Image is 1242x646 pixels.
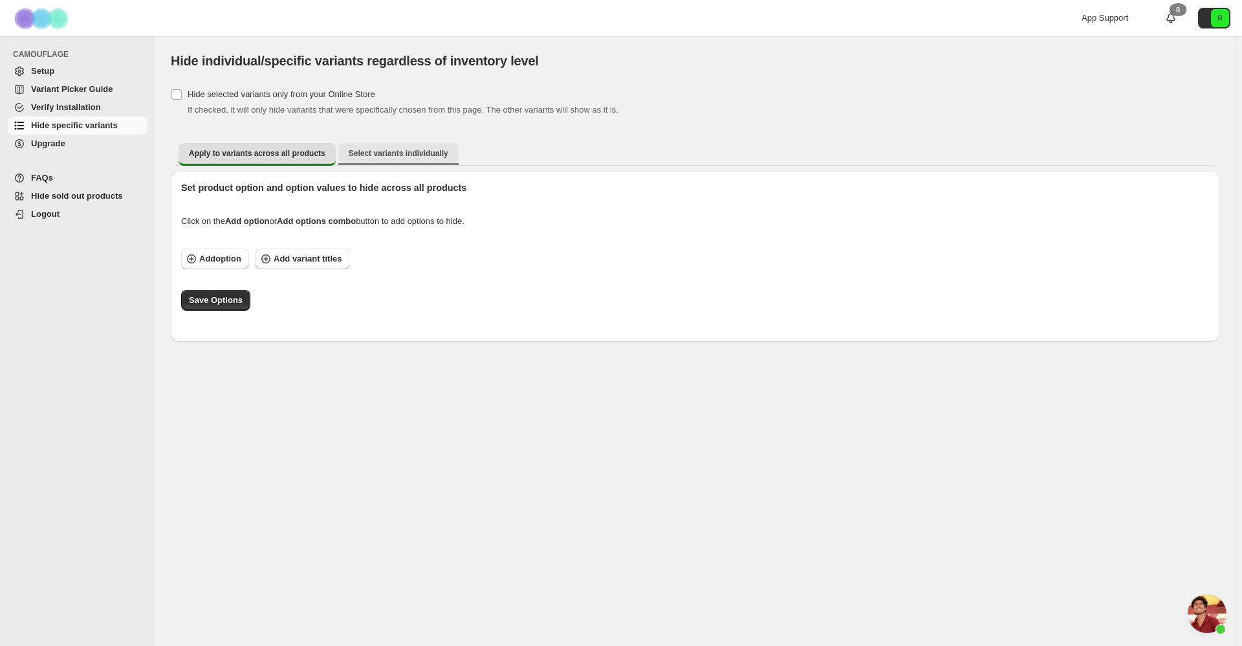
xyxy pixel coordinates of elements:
[8,62,147,80] a: Setup
[188,105,618,115] span: If checked, it will only hide variants that were specifically chosen from this page. The other va...
[31,102,101,112] span: Verify Installation
[13,49,149,60] span: CAMOUFLAGE
[31,84,113,94] span: Variant Picker Guide
[179,143,336,166] button: Apply to variants across all products
[199,252,241,265] span: Add option
[8,80,147,98] a: Variant Picker Guide
[1164,12,1177,25] a: 0
[349,148,448,159] span: Select variants individually
[1211,9,1229,27] span: Avatar with initials R
[31,173,53,183] span: FAQs
[31,120,118,130] span: Hide specific variants
[277,216,356,226] strong: Add options combo
[189,148,325,159] span: Apply to variants across all products
[1217,14,1223,22] text: R
[10,1,75,36] img: Camouflage
[1198,8,1230,28] button: Avatar with initials R
[8,98,147,117] a: Verify Installation
[8,205,147,223] a: Logout
[1170,3,1186,16] div: 0
[31,209,60,219] span: Logout
[188,89,375,99] span: Hide selected variants only from your Online Store
[8,187,147,205] a: Hide sold out products
[181,290,250,311] button: Save Options
[31,191,123,201] span: Hide sold out products
[225,216,270,226] strong: Add option
[8,169,147,187] a: FAQs
[1188,594,1226,633] a: Open chat
[256,249,349,269] button: Add variant titles
[171,54,539,68] span: Hide individual/specific variants regardless of inventory level
[8,135,147,153] a: Upgrade
[1082,13,1128,23] span: App Support
[171,171,1219,342] div: Apply to variants across all products
[31,66,54,76] span: Setup
[181,249,249,269] button: Addoption
[274,252,342,265] span: Add variant titles
[181,181,1209,194] p: Set product option and option values to hide across all products
[189,294,243,307] span: Save Options
[338,143,459,164] button: Select variants individually
[181,215,1209,228] div: Click on the or button to add options to hide.
[31,139,65,148] span: Upgrade
[8,117,147,135] a: Hide specific variants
